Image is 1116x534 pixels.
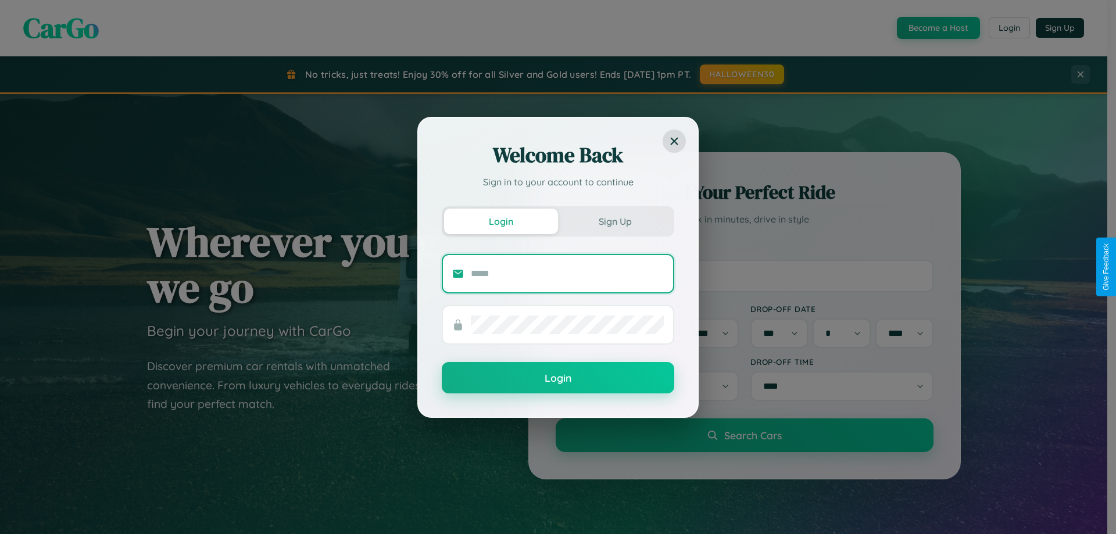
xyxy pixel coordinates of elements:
[444,209,558,234] button: Login
[442,141,674,169] h2: Welcome Back
[442,362,674,393] button: Login
[442,175,674,189] p: Sign in to your account to continue
[1102,243,1110,291] div: Give Feedback
[558,209,672,234] button: Sign Up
